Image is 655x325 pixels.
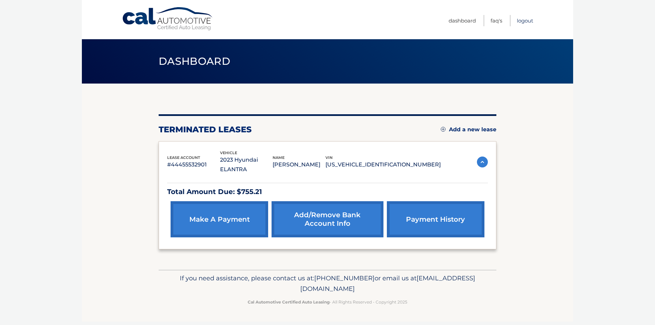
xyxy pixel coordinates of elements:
[441,127,446,132] img: add.svg
[167,186,488,198] p: Total Amount Due: $755.21
[387,201,484,237] a: payment history
[220,150,237,155] span: vehicle
[159,124,252,135] h2: terminated leases
[441,126,496,133] a: Add a new lease
[272,201,383,237] a: Add/Remove bank account info
[449,15,476,26] a: Dashboard
[163,298,492,306] p: - All Rights Reserved - Copyright 2025
[171,201,268,237] a: make a payment
[159,55,230,68] span: Dashboard
[167,155,200,160] span: lease account
[314,274,375,282] span: [PHONE_NUMBER]
[325,155,333,160] span: vin
[163,273,492,295] p: If you need assistance, please contact us at: or email us at
[248,299,330,305] strong: Cal Automotive Certified Auto Leasing
[325,160,441,169] p: [US_VEHICLE_IDENTIFICATION_NUMBER]
[273,160,325,169] p: [PERSON_NAME]
[491,15,502,26] a: FAQ's
[122,7,214,31] a: Cal Automotive
[517,15,533,26] a: Logout
[220,155,273,174] p: 2023 Hyundai ELANTRA
[167,160,220,169] p: #44455532901
[477,157,488,167] img: accordion-active.svg
[273,155,285,160] span: name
